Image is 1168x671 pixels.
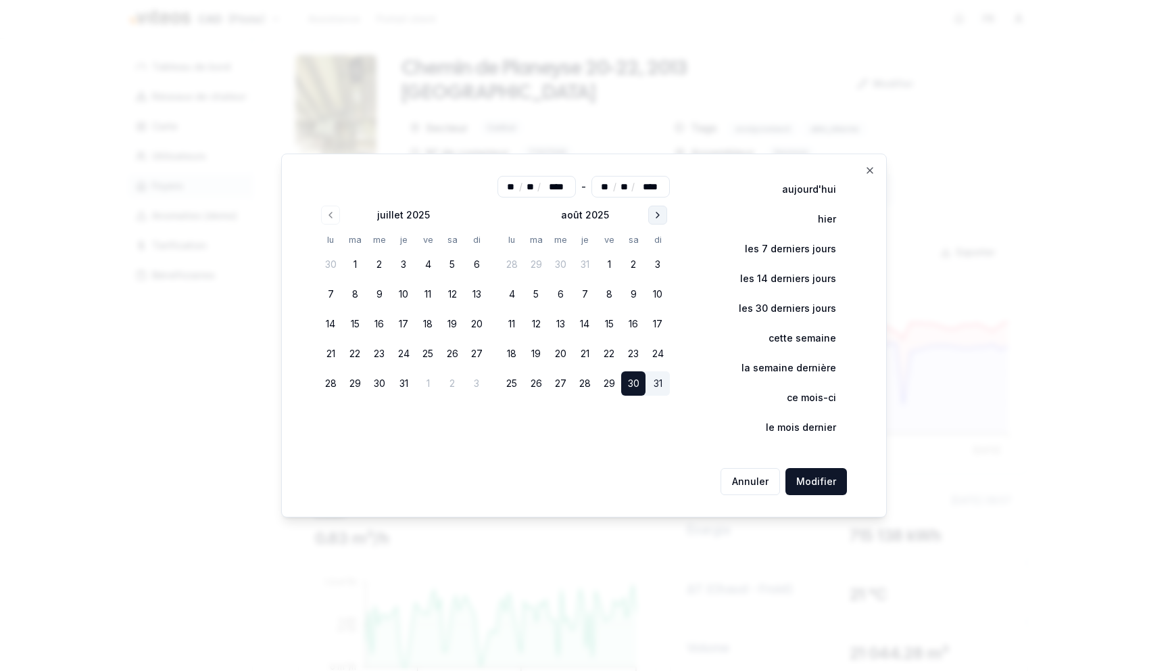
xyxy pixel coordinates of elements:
[500,312,524,336] button: 11
[573,371,597,396] button: 28
[646,371,670,396] button: 31
[537,180,541,193] span: /
[716,235,847,262] button: les 7 derniers jours
[321,206,340,225] button: Go to previous month
[464,342,489,366] button: 27
[391,371,416,396] button: 31
[581,176,586,198] div: -
[318,282,343,306] button: 7
[440,233,464,247] th: samedi
[548,282,573,306] button: 6
[648,206,667,225] button: Go to next month
[343,233,367,247] th: mardi
[548,312,573,336] button: 13
[597,371,621,396] button: 29
[789,206,847,233] button: hier
[318,252,343,277] button: 30
[712,265,847,292] button: les 14 derniers jours
[548,371,573,396] button: 27
[524,282,548,306] button: 5
[440,312,464,336] button: 19
[391,282,416,306] button: 10
[548,252,573,277] button: 30
[646,342,670,366] button: 24
[597,312,621,336] button: 15
[464,371,489,396] button: 3
[710,295,847,322] button: les 30 derniers jours
[318,312,343,336] button: 14
[500,233,524,247] th: lundi
[524,371,548,396] button: 26
[646,233,670,247] th: dimanche
[519,180,522,193] span: /
[318,342,343,366] button: 21
[464,312,489,336] button: 20
[367,312,391,336] button: 16
[785,468,847,495] button: Modifier
[391,312,416,336] button: 17
[713,354,847,381] button: la semaine dernière
[367,252,391,277] button: 2
[524,342,548,366] button: 19
[740,325,847,352] button: cette semaine
[597,233,621,247] th: vendredi
[500,371,524,396] button: 25
[367,282,391,306] button: 9
[318,371,343,396] button: 28
[391,342,416,366] button: 24
[548,233,573,247] th: mercredi
[524,233,548,247] th: mardi
[440,371,464,396] button: 2
[500,282,524,306] button: 4
[440,342,464,366] button: 26
[621,233,646,247] th: samedi
[440,282,464,306] button: 12
[464,252,489,277] button: 6
[343,282,367,306] button: 8
[621,282,646,306] button: 9
[646,252,670,277] button: 3
[621,252,646,277] button: 2
[343,342,367,366] button: 22
[416,312,440,336] button: 18
[597,342,621,366] button: 22
[621,342,646,366] button: 23
[548,342,573,366] button: 20
[621,312,646,336] button: 16
[573,312,597,336] button: 14
[464,282,489,306] button: 13
[573,252,597,277] button: 31
[343,312,367,336] button: 15
[391,252,416,277] button: 3
[754,176,847,203] button: aujourd'hui
[464,233,489,247] th: dimanche
[524,252,548,277] button: 29
[524,312,548,336] button: 12
[500,252,524,277] button: 28
[621,371,646,396] button: 30
[377,208,430,222] div: juillet 2025
[573,233,597,247] th: jeudi
[391,233,416,247] th: jeudi
[367,371,391,396] button: 30
[367,233,391,247] th: mercredi
[416,342,440,366] button: 25
[646,312,670,336] button: 17
[573,282,597,306] button: 7
[343,371,367,396] button: 29
[416,252,440,277] button: 4
[343,252,367,277] button: 1
[500,342,524,366] button: 18
[737,414,847,441] button: le mois dernier
[631,180,635,193] span: /
[318,233,343,247] th: lundi
[561,208,609,222] div: août 2025
[416,371,440,396] button: 1
[440,252,464,277] button: 5
[573,342,597,366] button: 21
[758,384,847,411] button: ce mois-ci
[597,282,621,306] button: 8
[613,180,616,193] span: /
[646,282,670,306] button: 10
[721,468,780,495] button: Annuler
